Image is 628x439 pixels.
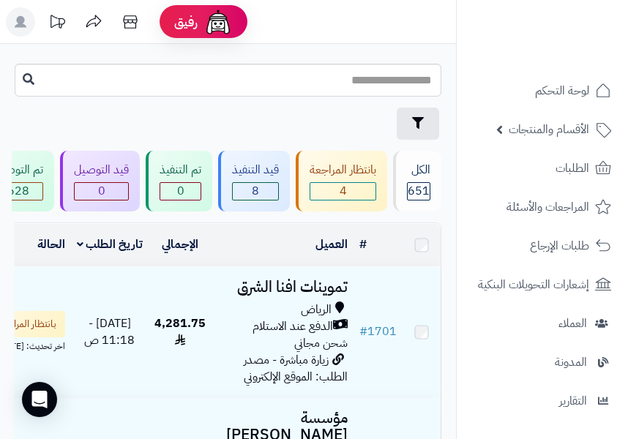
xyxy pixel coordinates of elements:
[232,162,279,179] div: قيد التنفيذ
[154,315,206,349] span: 4,281.75
[293,151,390,211] a: بانتظار المراجعة 4
[408,183,430,200] span: 651
[233,183,278,200] span: 8
[556,158,589,179] span: الطلبات
[466,228,619,263] a: طلبات الإرجاع
[160,162,201,179] div: تم التنفيذ
[528,40,614,70] img: logo-2.png
[294,334,348,352] span: شحن مجاني
[506,197,589,217] span: المراجعات والأسئلة
[74,162,129,179] div: قيد التوصيل
[301,301,332,318] span: الرياض
[555,352,587,372] span: المدونة
[558,313,587,334] span: العملاء
[37,236,65,253] a: الحالة
[143,151,215,211] a: تم التنفيذ 0
[509,119,589,140] span: الأقسام والمنتجات
[215,151,293,211] a: قيد التنفيذ 8
[57,151,143,211] a: قيد التوصيل 0
[478,274,589,295] span: إشعارات التحويلات البنكية
[466,151,619,186] a: الطلبات
[160,183,201,200] span: 0
[315,236,348,253] a: العميل
[253,318,333,335] span: الدفع عند الاستلام
[466,267,619,302] a: إشعارات التحويلات البنكية
[310,183,375,200] span: 4
[203,7,233,37] img: ai-face.png
[174,13,198,31] span: رفيق
[310,162,376,179] div: بانتظار المراجعة
[407,162,430,179] div: الكل
[359,236,367,253] a: #
[75,183,128,200] span: 0
[359,323,367,340] span: #
[559,391,587,411] span: التقارير
[466,345,619,380] a: المدونة
[390,151,444,211] a: الكل651
[530,236,589,256] span: طلبات الإرجاع
[535,80,589,101] span: لوحة التحكم
[359,323,397,340] a: #1701
[244,351,348,386] span: زيارة مباشرة - مصدر الطلب: الموقع الإلكتروني
[466,190,619,225] a: المراجعات والأسئلة
[466,383,619,419] a: التقارير
[162,236,198,253] a: الإجمالي
[217,279,348,296] h3: تموينات افنا الشرق
[77,236,143,253] a: تاريخ الطلب
[84,315,135,349] span: [DATE] - 11:18 ص
[22,382,57,417] div: Open Intercom Messenger
[39,7,75,40] a: تحديثات المنصة
[466,73,619,108] a: لوحة التحكم
[466,306,619,341] a: العملاء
